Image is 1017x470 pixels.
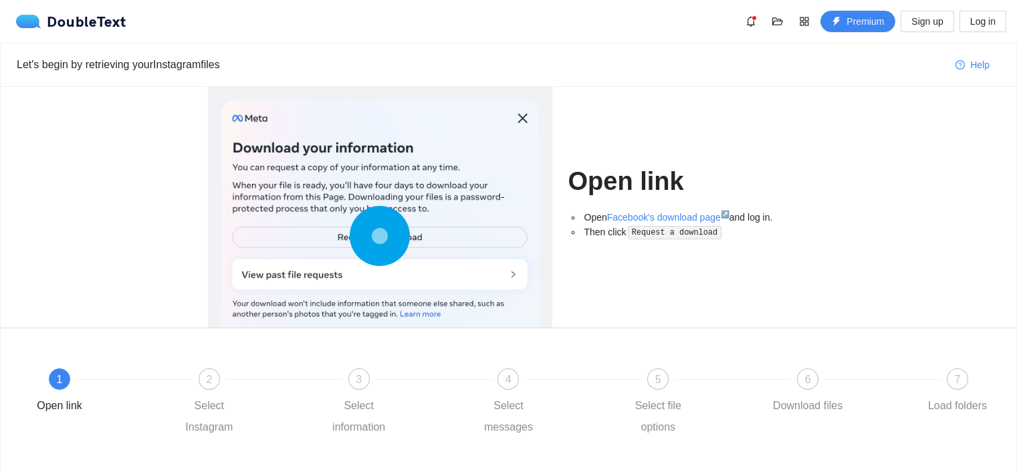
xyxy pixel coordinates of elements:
span: 5 [655,374,661,385]
div: 1Open link [21,368,171,417]
span: Premium [846,14,884,29]
div: Select messages [469,395,547,438]
span: 6 [805,374,811,385]
div: 5Select file options [619,368,769,438]
button: bell [740,11,762,32]
span: question-circle [955,60,965,71]
span: 1 [57,374,63,385]
span: 2 [206,374,212,385]
span: thunderbolt [832,17,841,27]
button: thunderboltPremium [820,11,895,32]
div: DoubleText [16,15,126,28]
span: appstore [794,16,814,27]
h1: Open link [568,166,810,197]
div: Select file options [619,395,697,438]
div: Download files [773,395,842,417]
sup: ↗ [721,210,729,218]
span: 4 [505,374,512,385]
code: Request a download [628,226,721,239]
div: 3Select information [320,368,470,438]
div: 7Load folders [919,368,996,417]
span: Sign up [911,14,943,29]
li: Open and log in. [582,210,810,225]
button: folder-open [767,11,788,32]
button: Sign up [901,11,953,32]
div: 6Download files [769,368,919,417]
button: Log in [959,11,1006,32]
span: bell [741,16,761,27]
a: logoDoubleText [16,15,126,28]
div: 4Select messages [469,368,619,438]
li: Then click [582,225,810,240]
button: appstore [794,11,815,32]
div: Open link [37,395,82,417]
div: Let's begin by retrieving your Instagram files [17,56,945,73]
span: 3 [356,374,362,385]
div: 2Select Instagram [171,368,320,438]
a: Facebook's download page↗ [607,212,729,223]
span: Help [970,57,990,72]
span: folder-open [768,16,788,27]
span: 7 [955,374,961,385]
div: Select Instagram [171,395,248,438]
div: Select information [320,395,398,438]
span: Log in [970,14,996,29]
button: question-circleHelp [945,54,1000,76]
img: logo [16,15,47,28]
div: Load folders [928,395,987,417]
